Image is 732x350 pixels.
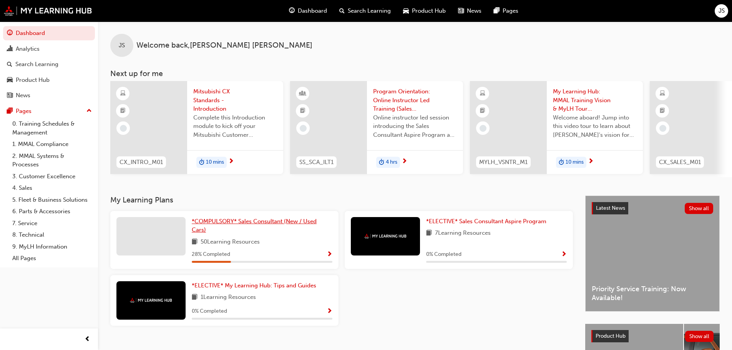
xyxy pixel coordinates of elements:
[488,3,525,19] a: pages-iconPages
[426,218,546,225] span: *ELECTIVE* Sales Consultant Aspire Program
[86,106,92,116] span: up-icon
[3,57,95,71] a: Search Learning
[327,307,332,316] button: Show Progress
[470,81,643,174] a: MYLH_VSNTR_M1My Learning Hub: MMAL Training Vision & MyLH Tour (Elective)Welcome aboard! Jump int...
[15,60,58,69] div: Search Learning
[591,330,714,342] a: Product HubShow all
[426,217,549,226] a: *ELECTIVE* Sales Consultant Aspire Program
[553,87,637,113] span: My Learning Hub: MMAL Training Vision & MyLH Tour (Elective)
[480,125,486,132] span: learningRecordVerb_NONE-icon
[412,7,446,15] span: Product Hub
[379,158,384,168] span: duration-icon
[7,30,13,37] span: guage-icon
[3,104,95,118] button: Pages
[685,331,714,342] button: Show all
[16,107,32,116] div: Pages
[298,7,327,15] span: Dashboard
[9,241,95,253] a: 9. MyLH Information
[9,118,95,138] a: 0. Training Schedules & Management
[16,76,50,85] div: Product Hub
[596,333,626,339] span: Product Hub
[201,293,256,302] span: 1 Learning Resources
[327,251,332,258] span: Show Progress
[715,4,728,18] button: JS
[201,237,260,247] span: 50 Learning Resources
[373,113,457,139] span: Online instructor led session introducing the Sales Consultant Aspire Program and outlining what ...
[452,3,488,19] a: news-iconNews
[3,73,95,87] a: Product Hub
[193,87,277,113] span: Mitsubishi CX Standards - Introduction
[386,158,397,167] span: 4 hrs
[9,206,95,217] a: 6. Parts & Accessories
[327,250,332,259] button: Show Progress
[458,6,464,16] span: news-icon
[592,202,713,214] a: Latest NewsShow all
[9,252,95,264] a: All Pages
[402,158,407,165] span: next-icon
[283,3,333,19] a: guage-iconDashboard
[480,106,485,116] span: booktick-icon
[192,237,198,247] span: book-icon
[192,217,332,234] a: *COMPULSORY* Sales Consultant (New / Used Cars)
[193,113,277,139] span: Complete this Introduction module to kick off your Mitsubishi Customer Excellence (CX) Standards ...
[561,250,567,259] button: Show Progress
[426,229,432,238] span: book-icon
[561,251,567,258] span: Show Progress
[120,89,126,99] span: learningResourceType_ELEARNING-icon
[397,3,452,19] a: car-iconProduct Hub
[339,6,345,16] span: search-icon
[685,203,714,214] button: Show all
[467,7,481,15] span: News
[660,89,665,99] span: learningResourceType_ELEARNING-icon
[7,61,12,68] span: search-icon
[300,89,305,99] span: learningResourceType_INSTRUCTOR_LED-icon
[7,92,13,99] span: news-icon
[110,196,573,204] h3: My Learning Plans
[136,41,312,50] span: Welcome back , [PERSON_NAME] [PERSON_NAME]
[403,6,409,16] span: car-icon
[9,182,95,194] a: 4. Sales
[7,77,13,84] span: car-icon
[9,150,95,171] a: 2. MMAL Systems & Processes
[4,6,92,16] img: mmal
[85,335,90,344] span: prev-icon
[9,171,95,182] a: 3. Customer Excellence
[588,158,594,165] span: next-icon
[3,88,95,103] a: News
[300,106,305,116] span: booktick-icon
[435,229,491,238] span: 7 Learning Resources
[553,113,637,139] span: Welcome aboard! Jump into this video tour to learn about [PERSON_NAME]'s vision for your learning...
[16,45,40,53] div: Analytics
[596,205,625,211] span: Latest News
[9,138,95,150] a: 1. MMAL Compliance
[480,89,485,99] span: learningResourceType_ELEARNING-icon
[585,196,720,312] a: Latest NewsShow allPriority Service Training: Now Available!
[333,3,397,19] a: search-iconSearch Learning
[228,158,234,165] span: next-icon
[192,218,317,234] span: *COMPULSORY* Sales Consultant (New / Used Cars)
[9,217,95,229] a: 7. Service
[364,234,407,239] img: mmal
[592,285,713,302] span: Priority Service Training: Now Available!
[3,42,95,56] a: Analytics
[348,7,391,15] span: Search Learning
[120,158,163,167] span: CX_INTRO_M01
[7,108,13,115] span: pages-icon
[426,250,461,259] span: 0 % Completed
[192,282,316,289] span: *ELECTIVE* My Learning Hub: Tips and Guides
[120,125,127,132] span: learningRecordVerb_NONE-icon
[192,250,230,259] span: 28 % Completed
[192,281,319,290] a: *ELECTIVE* My Learning Hub: Tips and Guides
[373,87,457,113] span: Program Orientation: Online Instructor Led Training (Sales Consultant Aspire Program)
[119,41,125,50] span: JS
[566,158,584,167] span: 10 mins
[659,125,666,132] span: learningRecordVerb_NONE-icon
[120,106,126,116] span: booktick-icon
[9,229,95,241] a: 8. Technical
[559,158,564,168] span: duration-icon
[192,293,198,302] span: book-icon
[192,307,227,316] span: 0 % Completed
[660,106,665,116] span: booktick-icon
[3,26,95,40] a: Dashboard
